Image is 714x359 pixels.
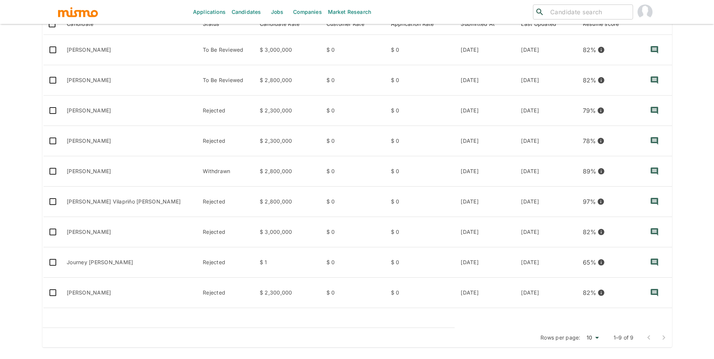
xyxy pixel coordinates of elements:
svg: View resume score details [597,228,605,236]
td: $ 3,000,000 [254,217,320,247]
span: Submitted At [461,19,504,28]
td: [PERSON_NAME] [61,278,197,308]
td: $ 2,300,000 [254,96,320,126]
td: To Be Reviewed [197,65,254,96]
td: Rejected [197,217,254,247]
svg: View resume score details [597,259,605,266]
td: [DATE] [455,96,515,126]
td: [DATE] [515,156,576,187]
td: $ 2,800,000 [254,156,320,187]
p: 82 % [583,75,597,85]
button: recent-notes [645,102,663,120]
td: $ 0 [320,217,385,247]
td: [DATE] [515,65,576,96]
svg: View resume score details [597,46,605,54]
td: [DATE] [455,187,515,217]
td: [DATE] [455,156,515,187]
svg: View resume score details [597,76,605,84]
button: recent-notes [645,253,663,271]
td: $ 0 [385,35,455,65]
td: $ 2,300,000 [254,278,320,308]
td: $ 0 [385,65,455,96]
td: $ 0 [385,247,455,278]
td: $ 0 [320,187,385,217]
td: Rejected [197,96,254,126]
td: $ 0 [320,156,385,187]
td: [DATE] [515,187,576,217]
img: Paola Pacheco [638,4,653,19]
td: $ 0 [385,156,455,187]
button: recent-notes [645,132,663,150]
p: 82 % [583,227,597,237]
td: To Be Reviewed [197,35,254,65]
td: [PERSON_NAME] Vilapriño [PERSON_NAME] [61,187,197,217]
td: $ 2,800,000 [254,187,320,217]
td: [DATE] [515,126,576,156]
td: $ 0 [385,126,455,156]
td: [DATE] [455,65,515,96]
svg: View resume score details [597,168,605,175]
td: [PERSON_NAME] [61,156,197,187]
td: Rejected [197,126,254,156]
td: $ 0 [385,96,455,126]
td: [DATE] [455,35,515,65]
td: [DATE] [515,278,576,308]
p: 82 % [583,287,597,298]
div: 10 [584,332,602,343]
td: $ 0 [320,247,385,278]
td: Withdrawn [197,156,254,187]
td: Journey [PERSON_NAME] [61,247,197,278]
td: Rejected [197,247,254,278]
span: Customer Rate [326,19,374,28]
svg: View resume score details [597,107,605,114]
p: Rows per page: [540,334,581,341]
td: Rejected [197,187,254,217]
td: $ 0 [320,278,385,308]
button: recent-notes [645,193,663,211]
table: enhanced table [42,13,672,328]
button: recent-notes [645,223,663,241]
button: recent-notes [645,284,663,302]
td: $ 2,800,000 [254,65,320,96]
td: $ 0 [320,126,385,156]
td: [DATE] [515,247,576,278]
span: Application Rate [391,19,444,28]
input: Candidate search [547,7,630,17]
svg: View resume score details [597,289,605,296]
p: 79 % [583,105,596,116]
p: 78 % [583,136,596,146]
td: [PERSON_NAME] [61,96,197,126]
td: [PERSON_NAME] [61,126,197,156]
span: Candidate Rate [260,19,310,28]
td: $ 0 [320,96,385,126]
button: recent-notes [645,162,663,180]
img: logo [57,6,99,18]
td: [DATE] [455,126,515,156]
td: $ 3,000,000 [254,35,320,65]
td: $ 0 [385,217,455,247]
td: [DATE] [515,217,576,247]
button: recent-notes [645,41,663,59]
td: Rejected [197,278,254,308]
td: $ 0 [385,278,455,308]
td: [PERSON_NAME] [61,217,197,247]
svg: View resume score details [597,198,605,205]
td: [DATE] [455,217,515,247]
td: [DATE] [455,278,515,308]
td: [DATE] [515,35,576,65]
span: Last Updated [521,19,566,28]
p: 89 % [583,166,597,177]
td: $ 0 [320,35,385,65]
p: 97 % [583,196,596,207]
button: recent-notes [645,71,663,89]
td: [PERSON_NAME] [61,35,197,65]
td: $ 0 [385,187,455,217]
span: Candidate [67,19,103,28]
p: 65 % [583,257,597,268]
td: $ 0 [320,65,385,96]
p: 82 % [583,45,597,55]
td: $ 2,300,000 [254,126,320,156]
td: [DATE] [515,96,576,126]
p: 1–9 of 9 [614,334,634,341]
span: Status [203,19,229,28]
